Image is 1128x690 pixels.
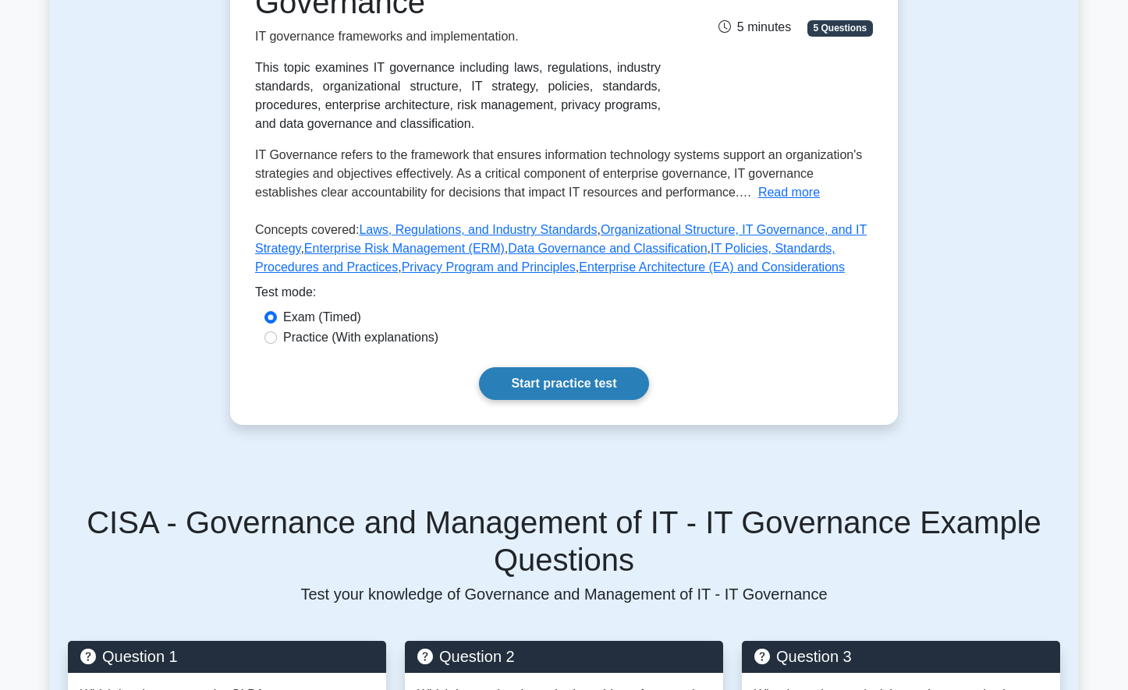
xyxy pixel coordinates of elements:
[758,183,820,202] button: Read more
[402,260,576,274] a: Privacy Program and Principles
[68,504,1060,579] h5: CISA - Governance and Management of IT - IT Governance Example Questions
[479,367,648,400] a: Start practice test
[283,308,361,327] label: Exam (Timed)
[255,58,661,133] div: This topic examines IT governance including laws, regulations, industry standards, organizational...
[68,585,1060,603] p: Test your knowledge of Governance and Management of IT - IT Governance
[255,283,873,308] div: Test mode:
[417,647,711,666] h5: Question 2
[255,148,862,199] span: IT Governance refers to the framework that ensures information technology systems support an orga...
[80,647,374,666] h5: Question 1
[579,260,845,274] a: Enterprise Architecture (EA) and Considerations
[255,221,873,283] p: Concepts covered: , , , , , ,
[807,20,873,36] span: 5 Questions
[304,242,505,255] a: Enterprise Risk Management (ERM)
[255,27,661,46] p: IT governance frameworks and implementation.
[718,20,791,34] span: 5 minutes
[359,223,597,236] a: Laws, Regulations, and Industry Standards
[754,647,1048,666] h5: Question 3
[508,242,707,255] a: Data Governance and Classification
[283,328,438,347] label: Practice (With explanations)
